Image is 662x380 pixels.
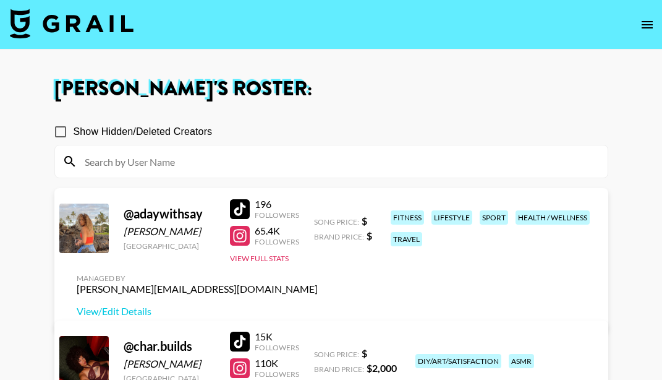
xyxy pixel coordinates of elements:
div: 196 [255,198,299,210]
img: Grail Talent [10,9,134,38]
strong: $ [362,347,367,359]
div: Followers [255,237,299,246]
span: Song Price: [314,217,359,227]
div: [PERSON_NAME][EMAIL_ADDRESS][DOMAIN_NAME] [77,283,318,295]
div: [PERSON_NAME] [124,225,215,238]
button: View Full Stats [230,254,289,263]
div: Followers [255,343,299,352]
span: Brand Price: [314,232,364,241]
div: health / wellness [516,210,590,225]
div: 65.4K [255,225,299,237]
div: 110K [255,357,299,369]
input: Search by User Name [77,152,600,171]
a: View/Edit Details [77,305,318,317]
div: 15K [255,330,299,343]
div: Managed By [77,274,318,283]
button: open drawer [635,12,660,37]
strong: $ 2,000 [367,362,397,374]
div: fitness [391,210,424,225]
div: Followers [255,369,299,379]
div: @ char.builds [124,339,215,354]
h1: [PERSON_NAME] 's Roster: [54,79,608,99]
div: asmr [509,354,534,368]
div: [PERSON_NAME] [124,358,215,370]
div: [GEOGRAPHIC_DATA] [124,241,215,251]
span: Song Price: [314,350,359,359]
span: Brand Price: [314,365,364,374]
div: sport [480,210,508,225]
span: Show Hidden/Deleted Creators [74,124,213,139]
div: lifestyle [431,210,472,225]
strong: $ [362,215,367,227]
div: Followers [255,210,299,220]
div: diy/art/satisfaction [415,354,501,368]
div: travel [391,232,422,246]
div: @ adaywithsay [124,206,215,222]
strong: $ [367,230,372,241]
